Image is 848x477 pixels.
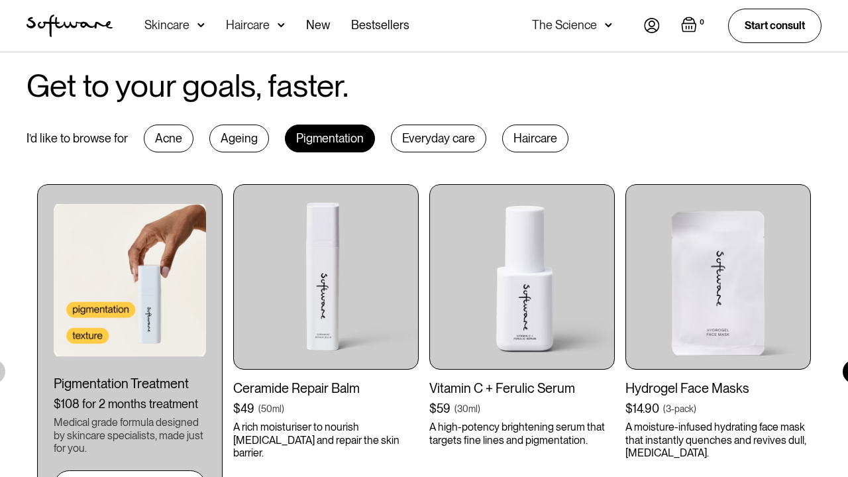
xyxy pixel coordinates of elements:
div: ) [478,402,480,415]
div: 0 [697,17,707,28]
div: $108 for 2 months treatment [54,397,206,411]
div: I’d like to browse for [26,131,128,146]
div: ( [663,402,666,415]
a: Open empty cart [681,17,707,35]
div: ) [694,402,696,415]
p: A rich moisturiser to nourish [MEDICAL_DATA] and repair the skin barrier. [233,421,419,459]
div: $14.90 [625,401,659,416]
div: 50ml [261,402,282,415]
img: arrow down [278,19,285,32]
div: Pigmentation [285,125,375,152]
a: home [26,15,113,37]
div: 3-pack [666,402,694,415]
a: Start consult [728,9,821,42]
div: Pigmentation Treatment [54,376,206,392]
div: Ceramide Repair Balm [233,380,419,396]
div: The Science [532,19,597,32]
img: arrow down [197,19,205,32]
div: $49 [233,401,254,416]
div: Acne [144,125,193,152]
div: $59 [429,401,450,416]
div: Hydrogel Face Masks [625,380,811,396]
div: Medical grade formula designed by skincare specialists, made just for you. [54,416,206,454]
img: arrow down [605,19,612,32]
h2: Get to your goals, faster. [26,68,348,103]
div: ) [282,402,284,415]
p: A high-potency brightening serum that targets fine lines and pigmentation. [429,421,615,446]
div: ( [454,402,457,415]
div: Skincare [144,19,189,32]
img: Software Logo [26,15,113,37]
div: Haircare [502,125,568,152]
p: A moisture-infused hydrating face mask that instantly quenches and revives dull, [MEDICAL_DATA]. [625,421,811,459]
div: ( [258,402,261,415]
div: Ageing [209,125,269,152]
div: Everyday care [391,125,486,152]
div: Vitamin C + Ferulic Serum [429,380,615,396]
div: 30ml [457,402,478,415]
div: Haircare [226,19,270,32]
